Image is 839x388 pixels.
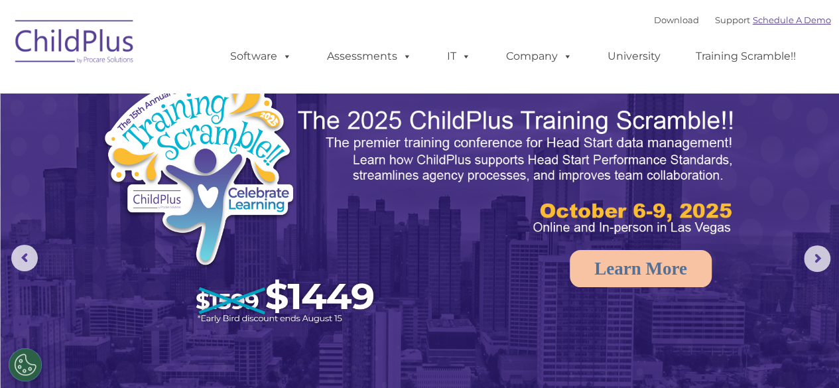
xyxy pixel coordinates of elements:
a: Training Scramble!! [682,43,809,70]
a: Learn More [570,250,712,287]
span: Last name [184,88,225,97]
a: Software [217,43,305,70]
span: Phone number [184,142,241,152]
img: ChildPlus by Procare Solutions [9,11,141,77]
a: Download [654,15,699,25]
a: IT [434,43,484,70]
a: Company [493,43,586,70]
a: University [594,43,674,70]
font: | [654,15,831,25]
button: Cookies Settings [9,348,42,381]
a: Assessments [314,43,425,70]
a: Schedule A Demo [753,15,831,25]
a: Support [715,15,750,25]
